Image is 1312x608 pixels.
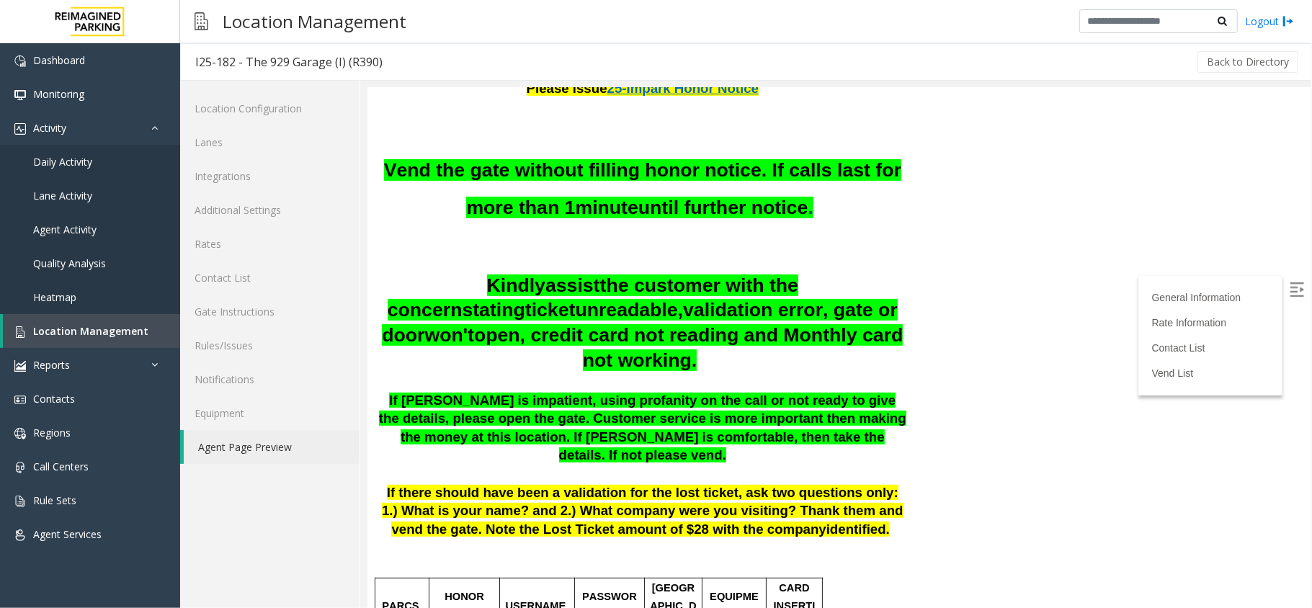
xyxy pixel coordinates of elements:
span: . [519,434,522,449]
span: Quality Analysis [33,256,106,270]
a: Contact List [180,261,360,295]
span: Call Centers [33,460,89,473]
span: assist [178,187,233,208]
a: Lanes [180,125,360,159]
img: 'icon' [14,326,26,338]
span: Monitoring [33,87,84,101]
span: Agent Services [33,527,102,541]
a: Contact List [785,254,838,266]
div: I25-182 - The 929 Garage (I) (R390) [195,53,383,71]
a: Location Management [3,314,180,348]
span: Reports [33,358,70,372]
span: Location Management [33,324,148,338]
span: open, credit card not reading and Monthly card not working. [107,236,535,283]
img: 'icon' [14,428,26,439]
a: Additional Settings [180,193,360,227]
a: Gate Instructions [180,295,360,328]
span: Rule Sets [33,493,76,507]
span: stating [94,211,157,233]
span: . [440,109,445,130]
img: pageIcon [195,4,208,39]
img: 'icon' [14,529,26,541]
span: Dashboard [33,53,85,67]
span: Daily Activity [33,155,92,169]
a: Rate Information [785,229,860,241]
span: ticket [158,211,208,233]
span: Vend the gate without filling honor notice. If calls last for more than 1 [17,71,534,130]
img: Open/Close Sidebar Menu [922,195,937,209]
a: Integrations [180,159,360,193]
a: Location Configuration [180,91,360,125]
span: [GEOGRAPHIC_DATA] [282,494,329,542]
img: 'icon' [14,55,26,67]
span: Kindly [120,187,178,208]
span: EQUIPMENT [342,503,391,533]
a: Notifications [180,362,360,396]
span: Activity [33,121,66,135]
button: Back to Directory [1197,51,1298,73]
span: minute [208,109,271,130]
a: Logout [1245,14,1294,29]
img: 'icon' [14,123,26,135]
span: unreadable, [207,211,316,233]
h3: Location Management [215,4,414,39]
img: logout [1282,14,1294,29]
span: Contacts [33,392,75,406]
img: 'icon' [14,360,26,372]
img: 'icon' [14,496,26,507]
span: HONOR NOTICE [76,503,120,533]
span: Agent Activity [33,223,97,236]
a: General Information [785,204,874,215]
span: Heatmap [33,290,76,304]
img: 'icon' [14,462,26,473]
span: USERNAME [138,512,199,524]
span: If [PERSON_NAME] is impatient, using profanity on the call or not ready to give the details, plea... [12,305,539,375]
img: 'icon' [14,394,26,406]
a: Rates [180,227,360,261]
span: PARCS [14,512,51,524]
a: Agent Page Preview [184,430,360,464]
span: identified [459,434,519,449]
span: Regions [33,426,71,439]
span: PASSWORD [215,503,269,533]
a: Equipment [180,396,360,430]
span: won't [57,236,107,258]
img: 'icon' [14,89,26,101]
span: If there should have been a validation for the lost ticket, ask two questions only: 1.) What is y... [14,397,536,449]
span: CARD INSERTION [406,494,448,542]
a: Vend List [785,280,826,291]
span: until further notice [271,109,440,130]
a: Rules/Issues [180,328,360,362]
span: Lane Activity [33,189,92,202]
